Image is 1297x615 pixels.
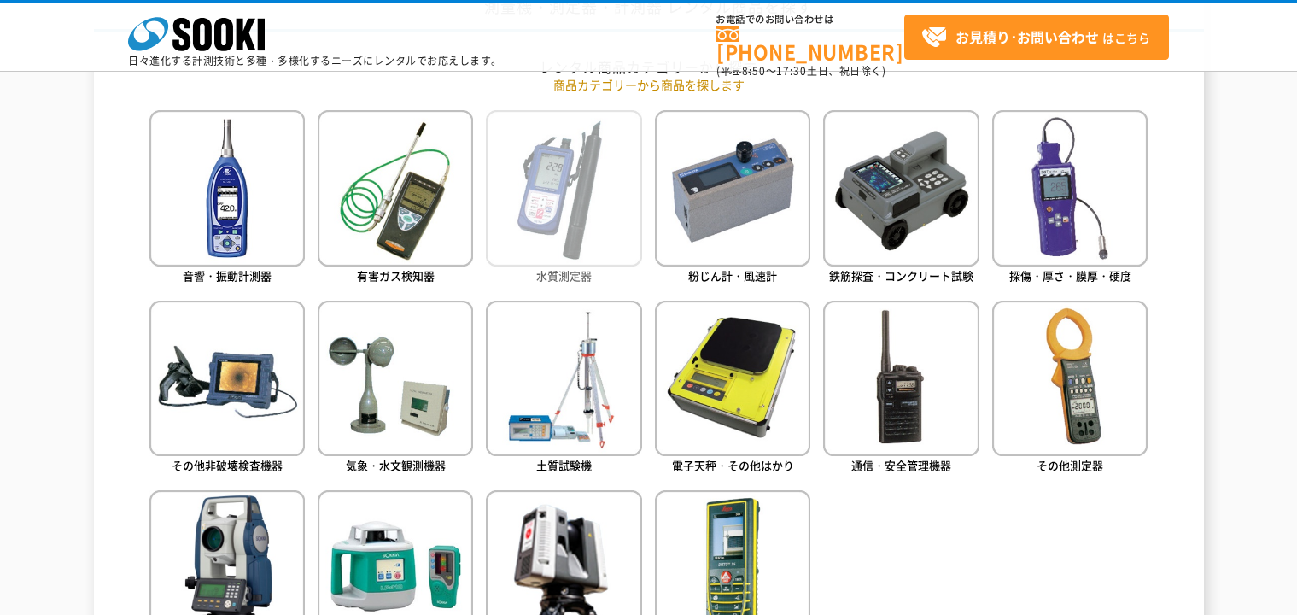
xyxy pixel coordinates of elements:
a: 水質測定器 [486,110,641,287]
img: 有害ガス検知器 [318,110,473,266]
span: 土質試験機 [536,457,592,473]
a: [PHONE_NUMBER] [716,26,904,61]
img: 通信・安全管理機器 [823,301,979,456]
img: 音響・振動計測器 [149,110,305,266]
a: 有害ガス検知器 [318,110,473,287]
a: 粉じん計・風速計 [655,110,810,287]
img: 鉄筋探査・コンクリート試験 [823,110,979,266]
span: 探傷・厚さ・膜厚・硬度 [1009,267,1131,284]
a: 気象・水文観測機器 [318,301,473,477]
a: 電子天秤・その他はかり [655,301,810,477]
img: 水質測定器 [486,110,641,266]
img: 土質試験機 [486,301,641,456]
img: その他非破壊検査機器 [149,301,305,456]
span: 鉄筋探査・コンクリート試験 [829,267,973,284]
a: お見積り･お問い合わせはこちら [904,15,1169,60]
span: 音響・振動計測器 [183,267,272,284]
img: 電子天秤・その他はかり [655,301,810,456]
span: 8:50 [742,63,766,79]
img: その他測定器 [992,301,1148,456]
p: 日々進化する計測技術と多種・多様化するニーズにレンタルでお応えします。 [128,56,502,66]
img: 粉じん計・風速計 [655,110,810,266]
span: 水質測定器 [536,267,592,284]
a: 探傷・厚さ・膜厚・硬度 [992,110,1148,287]
img: 気象・水文観測機器 [318,301,473,456]
span: (平日 ～ 土日、祝日除く) [716,63,885,79]
span: その他非破壊検査機器 [172,457,283,473]
span: 気象・水文観測機器 [346,457,446,473]
a: 鉄筋探査・コンクリート試験 [823,110,979,287]
span: 電子天秤・その他はかり [672,457,794,473]
img: 探傷・厚さ・膜厚・硬度 [992,110,1148,266]
a: 音響・振動計測器 [149,110,305,287]
a: 土質試験機 [486,301,641,477]
p: 商品カテゴリーから商品を探します [149,76,1148,94]
a: 通信・安全管理機器 [823,301,979,477]
span: 17:30 [776,63,807,79]
strong: お見積り･お問い合わせ [955,26,1099,47]
a: その他測定器 [992,301,1148,477]
span: はこちら [921,25,1150,50]
a: その他非破壊検査機器 [149,301,305,477]
span: お電話でのお問い合わせは [716,15,904,25]
span: 通信・安全管理機器 [851,457,951,473]
span: 有害ガス検知器 [357,267,435,284]
span: 粉じん計・風速計 [688,267,777,284]
span: その他測定器 [1037,457,1103,473]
